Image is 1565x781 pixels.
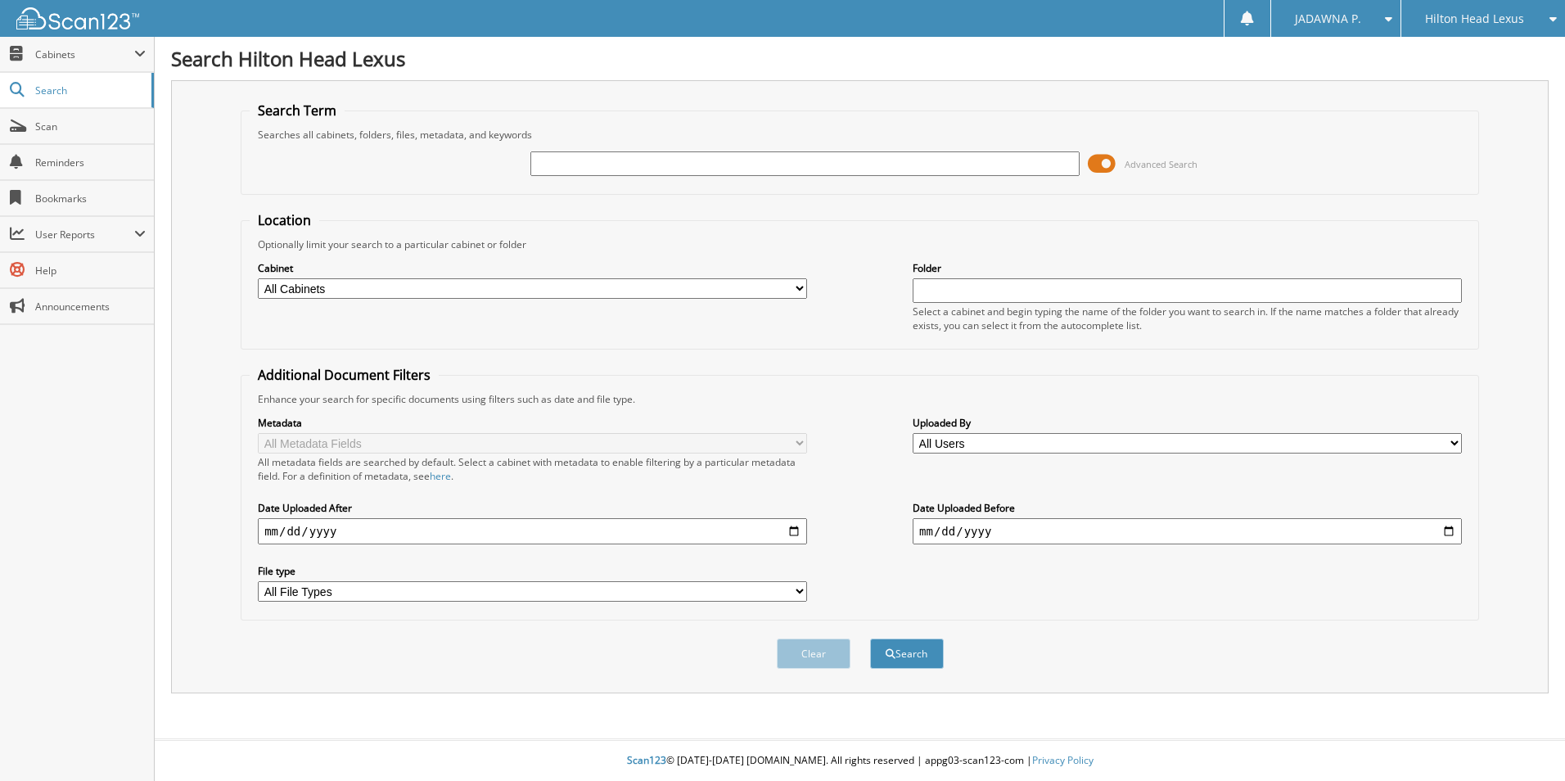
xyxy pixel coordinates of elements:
span: User Reports [35,228,134,242]
span: Scan123 [627,753,666,767]
span: JADAWNA P. [1295,14,1361,24]
div: Searches all cabinets, folders, files, metadata, and keywords [250,128,1470,142]
div: Select a cabinet and begin typing the name of the folder you want to search in. If the name match... [913,305,1462,332]
span: Advanced Search [1125,158,1197,170]
label: Folder [913,261,1462,275]
span: Scan [35,120,146,133]
span: Search [35,84,143,97]
span: Announcements [35,300,146,314]
div: © [DATE]-[DATE] [DOMAIN_NAME]. All rights reserved | appg03-scan123-com | [155,741,1565,781]
button: Search [870,639,944,669]
span: Bookmarks [35,192,146,205]
label: Cabinet [258,261,807,275]
div: All metadata fields are searched by default. Select a cabinet with metadata to enable filtering b... [258,455,807,483]
legend: Location [250,211,319,229]
button: Clear [777,639,850,669]
h1: Search Hilton Head Lexus [171,45,1549,72]
a: here [430,469,451,483]
a: Privacy Policy [1032,753,1094,767]
div: Optionally limit your search to a particular cabinet or folder [250,237,1470,251]
label: File type [258,564,807,578]
span: Cabinets [35,47,134,61]
span: Help [35,264,146,278]
span: Hilton Head Lexus [1425,14,1524,24]
div: Enhance your search for specific documents using filters such as date and file type. [250,392,1470,406]
label: Metadata [258,416,807,430]
span: Reminders [35,156,146,169]
input: end [913,518,1462,544]
img: scan123-logo-white.svg [16,7,139,29]
legend: Search Term [250,102,345,120]
input: start [258,518,807,544]
label: Date Uploaded Before [913,501,1462,515]
label: Uploaded By [913,416,1462,430]
label: Date Uploaded After [258,501,807,515]
legend: Additional Document Filters [250,366,439,384]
